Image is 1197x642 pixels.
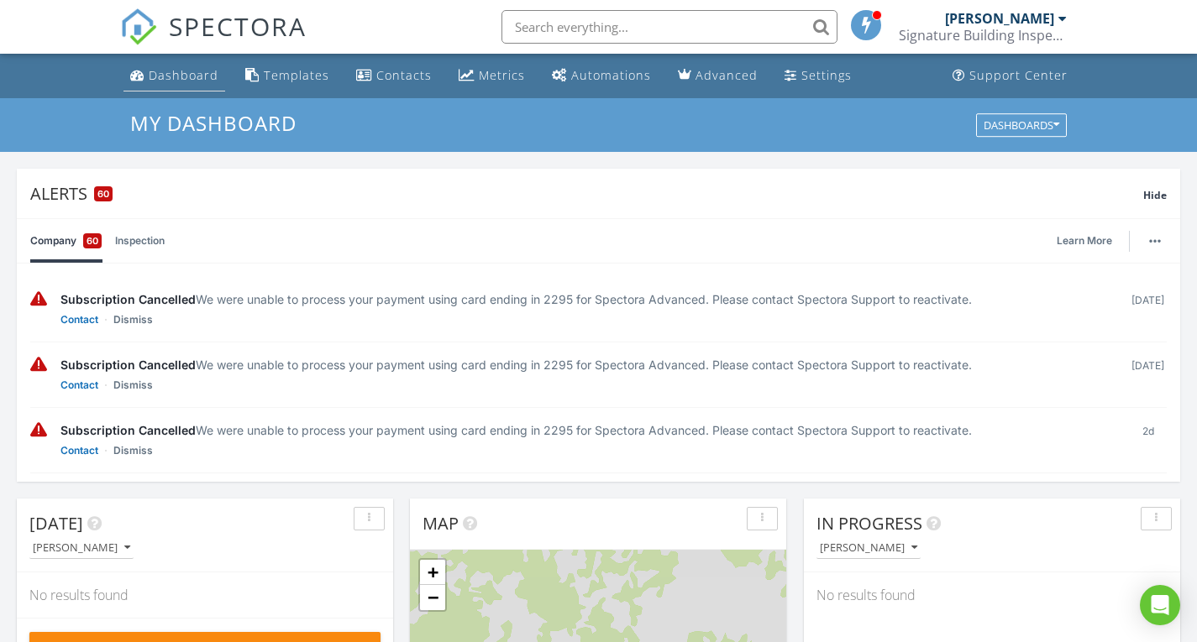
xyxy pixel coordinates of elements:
[1057,232,1122,249] a: Learn More
[239,60,336,91] a: Templates
[60,290,1116,308] div: We were unable to process your payment using card ending in 2295 for Spectora Advanced. Please co...
[671,60,764,91] a: Advanced
[1129,421,1167,459] div: 2d
[816,537,921,560] button: [PERSON_NAME]
[113,311,153,328] a: Dismiss
[120,23,307,58] a: SPECTORA
[60,377,98,394] a: Contact
[1140,585,1180,625] div: Open Intercom Messenger
[115,219,165,263] a: Inspection
[30,356,47,373] img: warning-336e3c8b2db1497d2c3c.svg
[169,8,307,44] span: SPECTORA
[479,67,525,83] div: Metrics
[29,512,83,535] span: [DATE]
[87,232,98,249] span: 60
[149,67,218,83] div: Dashboard
[801,67,852,83] div: Settings
[1143,188,1167,202] span: Hide
[60,292,196,306] span: Subscription Cancelled
[30,290,47,308] img: warning-336e3c8b2db1497d2c3c.svg
[113,442,153,459] a: Dismiss
[1129,356,1167,394] div: [DATE]
[123,60,225,91] a: Dashboard
[423,512,459,535] span: Map
[120,8,157,45] img: The Best Home Inspection Software - Spectora
[1149,239,1161,243] img: ellipsis-632cfdd7c38ec3a7d453.svg
[969,67,1068,83] div: Support Center
[60,423,196,437] span: Subscription Cancelled
[30,182,1143,205] div: Alerts
[804,572,1180,618] div: No results found
[778,60,858,91] a: Settings
[29,537,134,560] button: [PERSON_NAME]
[545,60,658,91] a: Automations (Basic)
[452,60,532,91] a: Metrics
[376,67,432,83] div: Contacts
[60,358,196,372] span: Subscription Cancelled
[571,67,651,83] div: Automations
[899,27,1067,44] div: Signature Building Inspections
[820,542,917,554] div: [PERSON_NAME]
[420,585,445,610] a: Zoom out
[816,512,922,535] span: In Progress
[60,421,1116,439] div: We were unable to process your payment using card ending in 2295 for Spectora Advanced. Please co...
[30,219,102,263] a: Company
[976,113,1067,137] button: Dashboards
[501,10,837,44] input: Search everything...
[264,67,329,83] div: Templates
[349,60,438,91] a: Contacts
[17,572,393,618] div: No results found
[946,60,1074,91] a: Support Center
[60,311,98,328] a: Contact
[60,442,98,459] a: Contact
[420,560,445,585] a: Zoom in
[130,109,297,137] span: My Dashboard
[945,10,1054,27] div: [PERSON_NAME]
[97,188,109,200] span: 60
[696,67,758,83] div: Advanced
[984,119,1059,131] div: Dashboards
[60,356,1116,373] div: We were unable to process your payment using card ending in 2295 for Spectora Advanced. Please co...
[113,377,153,394] a: Dismiss
[1129,290,1167,328] div: [DATE]
[33,542,130,554] div: [PERSON_NAME]
[30,421,47,439] img: warning-336e3c8b2db1497d2c3c.svg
